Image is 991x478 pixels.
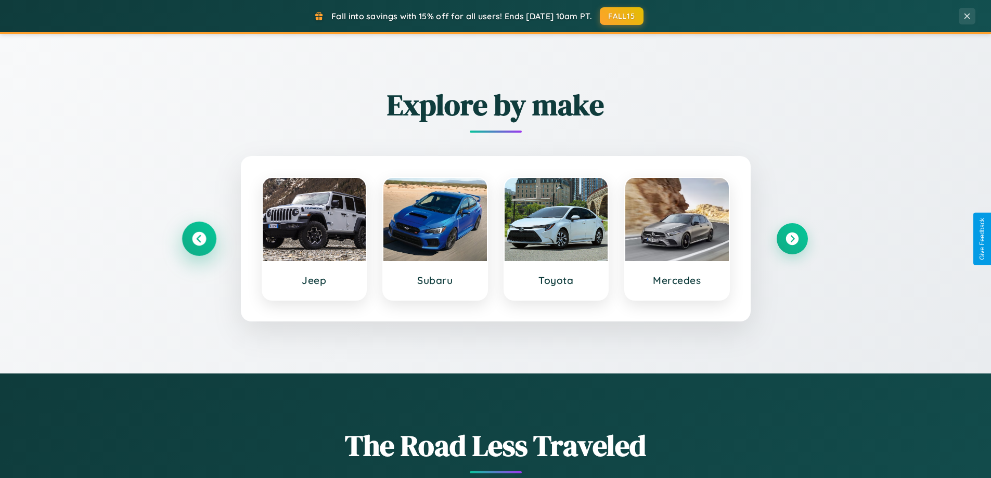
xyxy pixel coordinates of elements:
span: Fall into savings with 15% off for all users! Ends [DATE] 10am PT. [331,11,592,21]
h2: Explore by make [184,85,808,125]
h3: Jeep [273,274,356,287]
h3: Toyota [515,274,598,287]
h3: Subaru [394,274,477,287]
h1: The Road Less Traveled [184,425,808,466]
button: FALL15 [600,7,643,25]
h3: Mercedes [636,274,718,287]
div: Give Feedback [979,218,986,260]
